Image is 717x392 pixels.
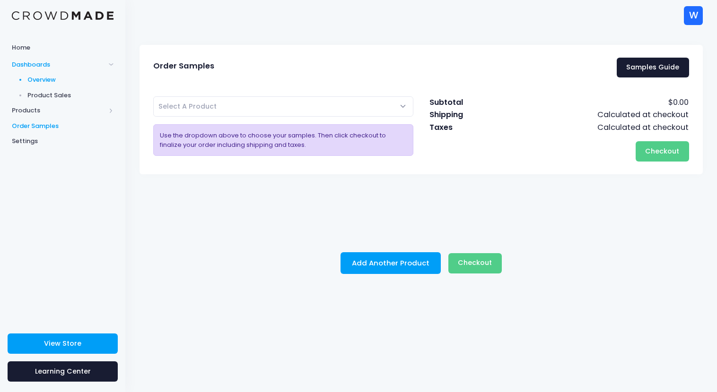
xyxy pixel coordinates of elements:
[12,121,114,131] span: Order Samples
[153,61,214,71] span: Order Samples
[429,96,500,109] td: Subtotal
[12,60,105,69] span: Dashboards
[500,109,689,121] td: Calculated at checkout
[158,102,217,111] span: Select A Product
[158,102,217,111] span: Select A Product
[429,109,500,121] td: Shipping
[500,121,689,134] td: Calculated at checkout
[448,253,502,273] button: Checkout
[8,361,118,382] a: Learning Center
[44,339,81,348] span: View Store
[500,96,689,109] td: $0.00
[8,333,118,354] a: View Store
[458,258,492,267] span: Checkout
[153,124,413,156] div: Use the dropdown above to choose your samples. Then click checkout to finalize your order includi...
[645,146,679,156] span: Checkout
[153,96,413,117] span: Select A Product
[636,141,689,162] button: Checkout
[617,58,689,78] a: Samples Guide
[27,91,114,100] span: Product Sales
[684,6,703,25] div: W
[12,43,114,52] span: Home
[27,75,114,85] span: Overview
[12,106,105,115] span: Products
[12,11,114,20] img: Logo
[341,252,441,274] button: Add Another Product
[429,121,500,134] td: Taxes
[12,136,114,146] span: Settings
[35,366,91,376] span: Learning Center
